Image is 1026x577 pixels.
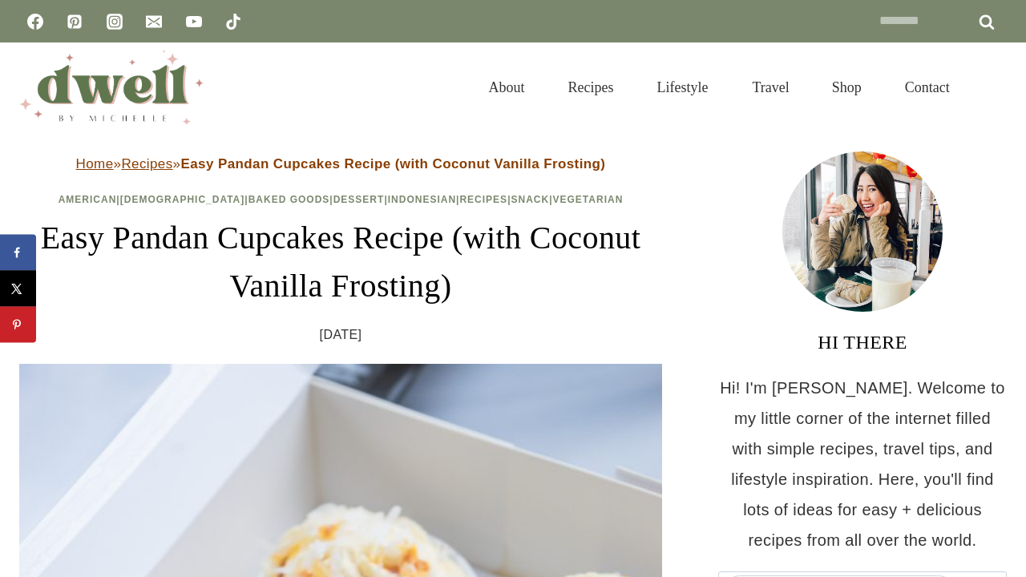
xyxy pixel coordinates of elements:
a: Shop [810,59,883,115]
a: Home [76,156,114,171]
a: Lifestyle [636,59,730,115]
a: Facebook [19,6,51,38]
time: [DATE] [320,323,362,347]
a: Dessert [333,194,385,205]
a: Indonesian [388,194,456,205]
a: TikTok [217,6,249,38]
a: About [467,59,547,115]
a: Pinterest [59,6,91,38]
img: DWELL by michelle [19,50,204,124]
strong: Easy Pandan Cupcakes Recipe (with Coconut Vanilla Frosting) [180,156,605,171]
a: Recipes [121,156,172,171]
span: | | | | | | | [59,194,624,205]
a: Snack [511,194,549,205]
a: Instagram [99,6,131,38]
h1: Easy Pandan Cupcakes Recipe (with Coconut Vanilla Frosting) [19,214,662,310]
span: » » [76,156,606,171]
a: YouTube [178,6,210,38]
a: Vegetarian [553,194,624,205]
button: View Search Form [980,74,1007,101]
a: Baked Goods [248,194,330,205]
a: [DEMOGRAPHIC_DATA] [120,194,245,205]
a: American [59,194,117,205]
a: Contact [883,59,971,115]
h3: HI THERE [718,328,1007,357]
a: Email [138,6,170,38]
nav: Primary Navigation [467,59,971,115]
a: Recipes [459,194,507,205]
a: Travel [730,59,810,115]
p: Hi! I'm [PERSON_NAME]. Welcome to my little corner of the internet filled with simple recipes, tr... [718,373,1007,555]
a: Recipes [547,59,636,115]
